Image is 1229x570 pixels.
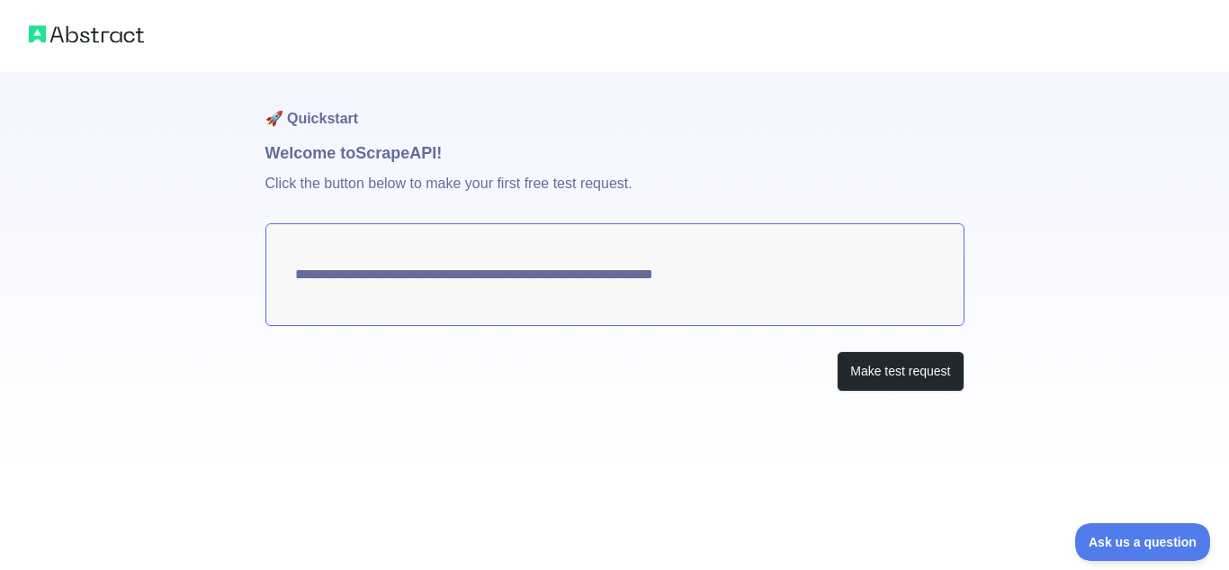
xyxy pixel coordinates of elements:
button: Make test request [837,351,964,392]
h1: 🚀 Quickstart [265,72,964,140]
h1: Welcome to Scrape API! [265,140,964,166]
img: Abstract logo [29,22,144,47]
p: Click the button below to make your first free test request. [265,166,964,223]
iframe: Toggle Customer Support [1075,523,1211,561]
